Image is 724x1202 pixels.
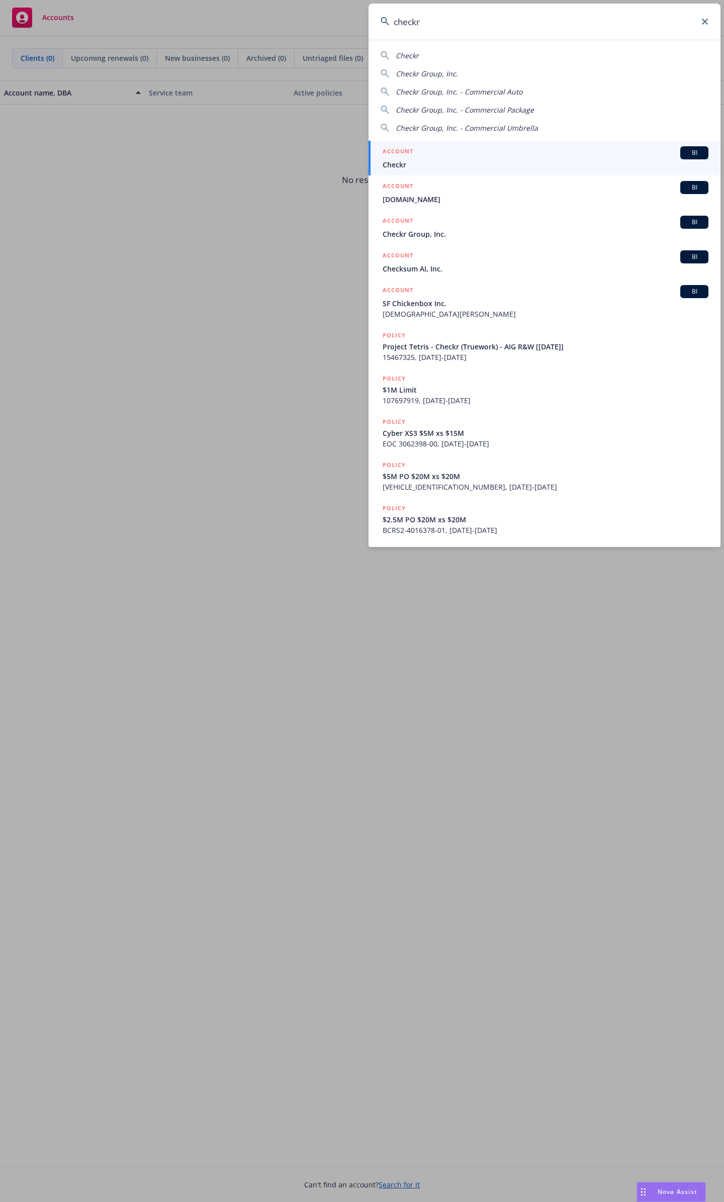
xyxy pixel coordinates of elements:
[383,482,708,492] span: [VEHICLE_IDENTIFICATION_NUMBER], [DATE]-[DATE]
[396,87,522,97] span: Checkr Group, Inc. - Commercial Auto
[383,395,708,406] span: 107697919, [DATE]-[DATE]
[383,194,708,205] span: [DOMAIN_NAME]
[396,123,538,133] span: Checkr Group, Inc. - Commercial Umbrella
[684,183,704,192] span: BI
[383,250,413,262] h5: ACCOUNT
[369,498,720,541] a: POLICY$2.5M PO $20M xs $20MBCRS2-4016378-01, [DATE]-[DATE]
[383,341,708,352] span: Project Tetris - Checkr (Truework) - AIG R&W [[DATE]]
[383,352,708,362] span: 15467325, [DATE]-[DATE]
[383,285,413,297] h5: ACCOUNT
[684,148,704,157] span: BI
[396,51,419,60] span: Checkr
[658,1187,697,1196] span: Nova Assist
[383,146,413,158] h5: ACCOUNT
[369,175,720,210] a: ACCOUNTBI[DOMAIN_NAME]
[383,525,708,535] span: BCRS2-4016378-01, [DATE]-[DATE]
[383,503,406,513] h5: POLICY
[396,105,534,115] span: Checkr Group, Inc. - Commercial Package
[637,1182,650,1201] div: Drag to move
[369,454,720,498] a: POLICY$5M PO $20M xs $20M[VEHICLE_IDENTIFICATION_NUMBER], [DATE]-[DATE]
[383,438,708,449] span: EOC 3062398-00, [DATE]-[DATE]
[684,287,704,296] span: BI
[383,229,708,239] span: Checkr Group, Inc.
[383,374,406,384] h5: POLICY
[383,263,708,274] span: Checksum AI, Inc.
[369,280,720,325] a: ACCOUNTBISF Chickenbox Inc.[DEMOGRAPHIC_DATA][PERSON_NAME]
[396,69,458,78] span: Checkr Group, Inc.
[383,159,708,170] span: Checkr
[369,411,720,454] a: POLICYCyber XS3 $5M xs $15MEOC 3062398-00, [DATE]-[DATE]
[369,245,720,280] a: ACCOUNTBIChecksum AI, Inc.
[369,368,720,411] a: POLICY$1M Limit107697919, [DATE]-[DATE]
[383,181,413,193] h5: ACCOUNT
[383,298,708,309] span: SF Chickenbox Inc.
[383,460,406,470] h5: POLICY
[383,514,708,525] span: $2.5M PO $20M xs $20M
[369,4,720,40] input: Search...
[684,218,704,227] span: BI
[369,210,720,245] a: ACCOUNTBICheckr Group, Inc.
[383,216,413,228] h5: ACCOUNT
[383,417,406,427] h5: POLICY
[637,1182,706,1202] button: Nova Assist
[383,385,708,395] span: $1M Limit
[383,309,708,319] span: [DEMOGRAPHIC_DATA][PERSON_NAME]
[369,325,720,368] a: POLICYProject Tetris - Checkr (Truework) - AIG R&W [[DATE]]15467325, [DATE]-[DATE]
[383,330,406,340] h5: POLICY
[684,252,704,261] span: BI
[383,471,708,482] span: $5M PO $20M xs $20M
[383,428,708,438] span: Cyber XS3 $5M xs $15M
[369,141,720,175] a: ACCOUNTBICheckr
